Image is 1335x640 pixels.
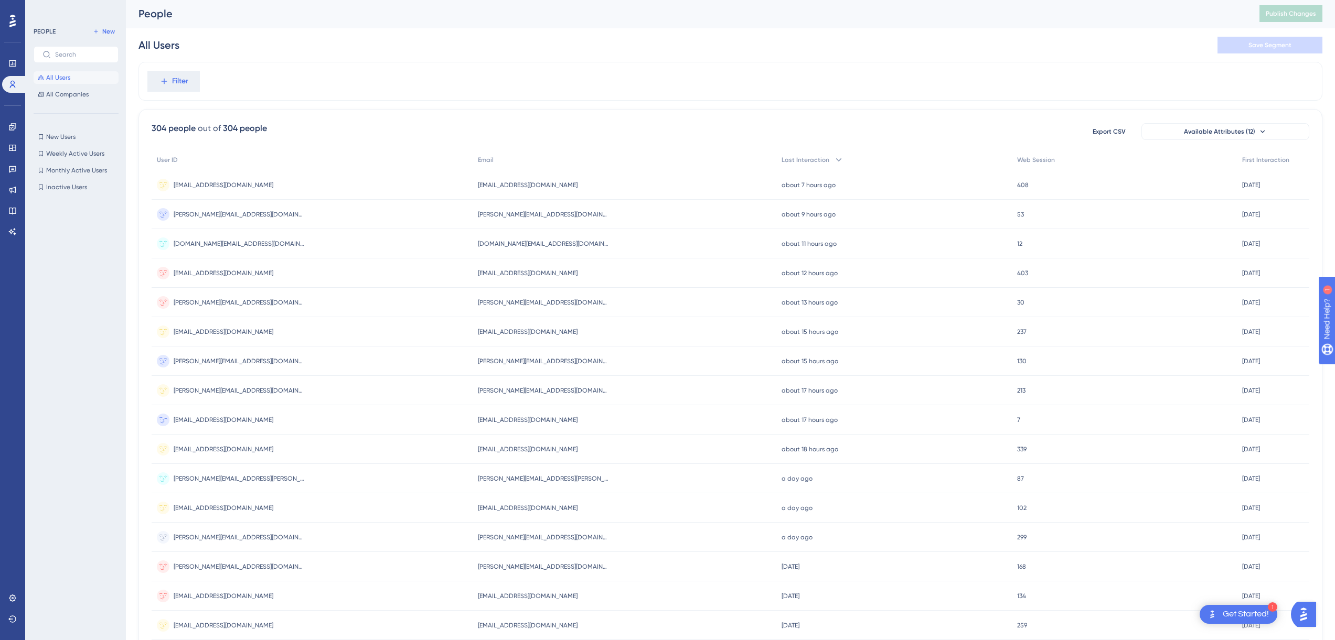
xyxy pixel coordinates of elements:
button: New [89,25,119,38]
span: [EMAIL_ADDRESS][DOMAIN_NAME] [478,416,578,424]
button: Publish Changes [1259,5,1322,22]
span: [PERSON_NAME][EMAIL_ADDRESS][PERSON_NAME][DOMAIN_NAME] [174,474,305,483]
span: 12 [1017,240,1022,248]
time: [DATE] [1242,563,1260,570]
time: [DATE] [1242,592,1260,600]
span: [PERSON_NAME][EMAIL_ADDRESS][DOMAIN_NAME] [174,357,305,365]
span: [PERSON_NAME][EMAIL_ADDRESS][DOMAIN_NAME] [478,533,609,541]
div: 1 [1268,602,1277,612]
span: [EMAIL_ADDRESS][DOMAIN_NAME] [478,592,578,600]
span: [EMAIL_ADDRESS][DOMAIN_NAME] [174,416,273,424]
span: [PERSON_NAME][EMAIL_ADDRESS][DOMAIN_NAME] [174,562,305,571]
span: 87 [1017,474,1024,483]
div: out of [198,122,221,135]
span: 237 [1017,328,1027,336]
span: [EMAIL_ADDRESS][DOMAIN_NAME] [174,504,273,512]
span: [PERSON_NAME][EMAIL_ADDRESS][DOMAIN_NAME] [478,386,609,395]
span: [PERSON_NAME][EMAIL_ADDRESS][DOMAIN_NAME] [478,562,609,571]
div: 304 people [152,122,196,135]
span: 102 [1017,504,1027,512]
span: Monthly Active Users [46,166,107,175]
span: 408 [1017,181,1029,189]
span: [EMAIL_ADDRESS][DOMAIN_NAME] [478,181,578,189]
div: 304 people [223,122,267,135]
time: [DATE] [1242,211,1260,218]
span: [PERSON_NAME][EMAIL_ADDRESS][DOMAIN_NAME] [478,357,609,365]
span: 30 [1017,298,1024,307]
span: First Interaction [1242,156,1289,164]
span: [EMAIL_ADDRESS][DOMAIN_NAME] [174,621,273,630]
span: User ID [157,156,178,164]
time: [DATE] [1242,357,1260,365]
span: 7 [1017,416,1020,424]
button: Filter [147,71,200,92]
span: [PERSON_NAME][EMAIL_ADDRESS][DOMAIN_NAME] [174,533,305,541]
span: 259 [1017,621,1027,630]
span: 213 [1017,386,1026,395]
span: [PERSON_NAME][EMAIL_ADDRESS][DOMAIN_NAME] [174,210,305,219]
time: [DATE] [1242,299,1260,306]
time: [DATE] [1242,240,1260,247]
time: about 17 hours ago [782,387,838,394]
time: about 9 hours ago [782,211,836,218]
span: Filter [172,75,188,88]
button: All Companies [34,88,119,101]
time: [DATE] [1242,328,1260,335]
div: Get Started! [1223,609,1269,620]
span: [EMAIL_ADDRESS][DOMAIN_NAME] [174,445,273,453]
button: All Users [34,71,119,84]
span: [EMAIL_ADDRESS][DOMAIN_NAME] [174,181,273,189]
span: [PERSON_NAME][EMAIL_ADDRESS][DOMAIN_NAME] [174,386,305,395]
input: Search [55,51,110,58]
time: about 11 hours ago [782,240,837,247]
span: [PERSON_NAME][EMAIL_ADDRESS][DOMAIN_NAME] [478,298,609,307]
span: Available Attributes (12) [1184,127,1255,136]
button: Monthly Active Users [34,164,119,177]
span: 339 [1017,445,1027,453]
time: about 18 hours ago [782,446,838,453]
span: Need Help? [25,3,66,15]
time: about 13 hours ago [782,299,838,306]
time: about 12 hours ago [782,269,838,277]
time: [DATE] [1242,504,1260,512]
button: Export CSV [1083,123,1135,140]
span: All Users [46,73,70,82]
time: about 15 hours ago [782,328,838,335]
time: [DATE] [1242,416,1260,424]
span: [DOMAIN_NAME][EMAIL_ADDRESS][DOMAIN_NAME] [174,240,305,248]
span: New [102,27,115,36]
span: [EMAIL_ADDRESS][DOMAIN_NAME] [478,621,578,630]
time: about 7 hours ago [782,181,836,189]
time: a day ago [782,534,813,541]
span: 299 [1017,533,1027,541]
span: [EMAIL_ADDRESS][DOMAIN_NAME] [478,504,578,512]
time: [DATE] [1242,475,1260,482]
span: [EMAIL_ADDRESS][DOMAIN_NAME] [174,269,273,277]
span: [DOMAIN_NAME][EMAIL_ADDRESS][DOMAIN_NAME] [478,240,609,248]
time: [DATE] [1242,269,1260,277]
time: [DATE] [782,622,799,629]
time: [DATE] [1242,446,1260,453]
time: [DATE] [782,592,799,600]
time: a day ago [782,475,813,482]
div: Open Get Started! checklist, remaining modules: 1 [1200,605,1277,624]
span: Weekly Active Users [46,149,104,158]
time: [DATE] [782,563,799,570]
span: 134 [1017,592,1026,600]
span: All Companies [46,90,89,99]
span: [PERSON_NAME][EMAIL_ADDRESS][PERSON_NAME][DOMAIN_NAME] [478,474,609,483]
img: launcher-image-alternative-text [1206,608,1219,621]
span: 403 [1017,269,1028,277]
div: All Users [138,38,179,52]
span: [PERSON_NAME][EMAIL_ADDRESS][DOMAIN_NAME] [174,298,305,307]
span: [EMAIL_ADDRESS][DOMAIN_NAME] [174,592,273,600]
time: [DATE] [1242,387,1260,394]
div: PEOPLE [34,27,56,36]
span: 168 [1017,562,1026,571]
button: Available Attributes (12) [1141,123,1309,140]
span: [EMAIL_ADDRESS][DOMAIN_NAME] [478,269,578,277]
span: 53 [1017,210,1024,219]
button: Inactive Users [34,181,119,193]
iframe: UserGuiding AI Assistant Launcher [1291,599,1322,630]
